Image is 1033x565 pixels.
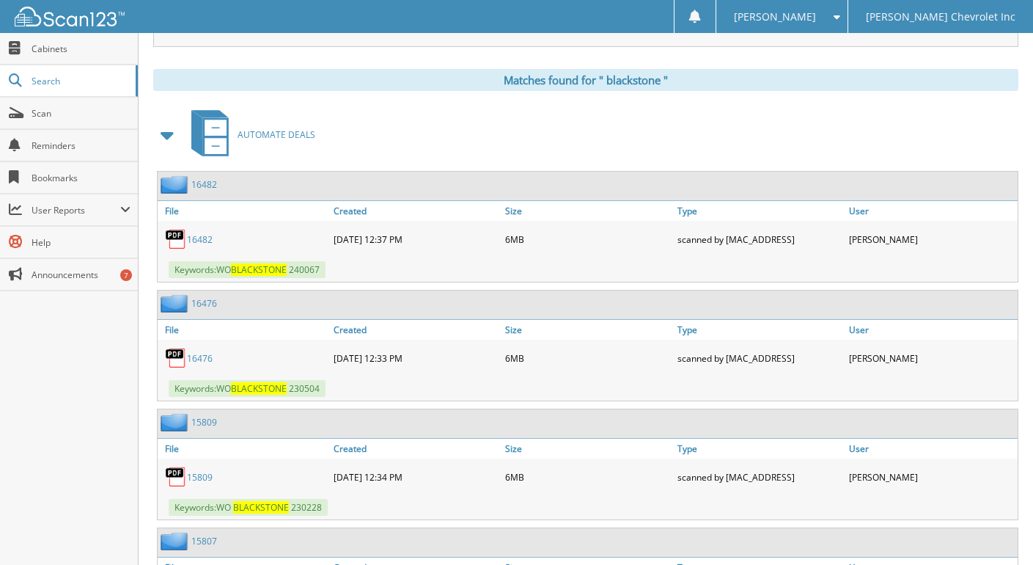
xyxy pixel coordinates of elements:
[32,43,130,55] span: Cabinets
[169,261,326,278] span: Keywords: W O 2 4 0 0 6 7
[845,343,1018,373] div: [PERSON_NAME]
[501,462,674,492] div: 6MB
[845,201,1018,221] a: User
[187,471,213,484] a: 15809
[330,201,502,221] a: Created
[191,178,217,191] a: 16482
[165,466,187,488] img: PDF.png
[120,269,132,281] div: 7
[674,201,846,221] a: Type
[231,382,287,395] span: B L A C K S T O N E
[32,75,128,87] span: Search
[158,320,330,340] a: File
[191,416,217,429] a: 15809
[32,236,130,249] span: Help
[165,347,187,369] img: PDF.png
[32,139,130,152] span: Reminders
[845,225,1018,254] div: [PERSON_NAME]
[845,320,1018,340] a: User
[161,294,191,313] img: folder2.png
[32,107,130,120] span: Scan
[238,128,315,141] span: A U T O M A T E D E A L S
[187,233,213,246] a: 16482
[191,297,217,310] a: 16476
[330,462,502,492] div: [DATE] 12:34 PM
[866,12,1015,21] span: [PERSON_NAME] Chevrolet Inc
[330,439,502,459] a: Created
[674,320,846,340] a: Type
[158,439,330,459] a: File
[231,263,287,276] span: B L A C K S T O N E
[674,439,846,459] a: Type
[32,204,120,216] span: User Reports
[734,12,816,21] span: [PERSON_NAME]
[501,343,674,373] div: 6MB
[169,499,328,516] span: Keywords: W O 2 3 0 2 2 8
[183,106,315,164] a: AUTOMATE DEALS
[158,201,330,221] a: File
[330,343,502,373] div: [DATE] 12:33 PM
[187,352,213,365] a: 16476
[169,380,326,397] span: Keywords: W O 2 3 0 5 0 4
[674,462,846,492] div: scanned by [MAC_ADDRESS]
[161,532,191,550] img: folder2.png
[191,535,217,547] a: 15807
[674,225,846,254] div: scanned by [MAC_ADDRESS]
[501,201,674,221] a: Size
[845,462,1018,492] div: [PERSON_NAME]
[32,269,130,281] span: Announcements
[15,7,125,26] img: scan123-logo-white.svg
[32,172,130,184] span: Bookmarks
[501,225,674,254] div: 6MB
[165,228,187,250] img: PDF.png
[330,225,502,254] div: [DATE] 12:37 PM
[845,439,1018,459] a: User
[153,69,1018,91] div: Matches found for " blackstone "
[161,413,191,431] img: folder2.png
[674,343,846,373] div: scanned by [MAC_ADDRESS]
[161,175,191,194] img: folder2.png
[233,501,289,514] span: B L A C K S T O N E
[501,439,674,459] a: Size
[960,495,1033,565] iframe: Chat Widget
[501,320,674,340] a: Size
[330,320,502,340] a: Created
